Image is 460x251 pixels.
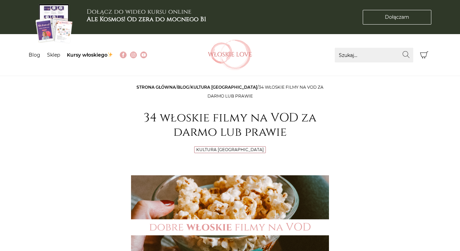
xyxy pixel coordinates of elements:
[131,111,329,139] h1: 34 włoskie filmy na VOD za darmo lub prawie
[87,15,206,24] b: Ale Kosmos! Od zera do mocnego B1
[363,10,431,25] a: Dołączam
[190,85,257,90] a: Kultura [GEOGRAPHIC_DATA]
[87,8,206,23] h3: Dołącz do wideo kursu online
[335,48,413,62] input: Szukaj...
[47,52,60,58] a: Sklep
[177,85,189,90] a: Blog
[385,14,409,21] span: Dołączam
[208,40,252,70] img: Włoskielove
[207,85,324,99] span: 34 włoskie filmy na VOD za darmo lub prawie
[29,52,40,58] a: Blog
[136,85,176,90] a: Strona główna
[67,52,113,58] a: Kursy włoskiego
[417,48,431,62] button: Koszyk
[108,52,113,57] img: ✨
[196,147,264,152] a: Kultura [GEOGRAPHIC_DATA]
[136,85,324,99] span: / / /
